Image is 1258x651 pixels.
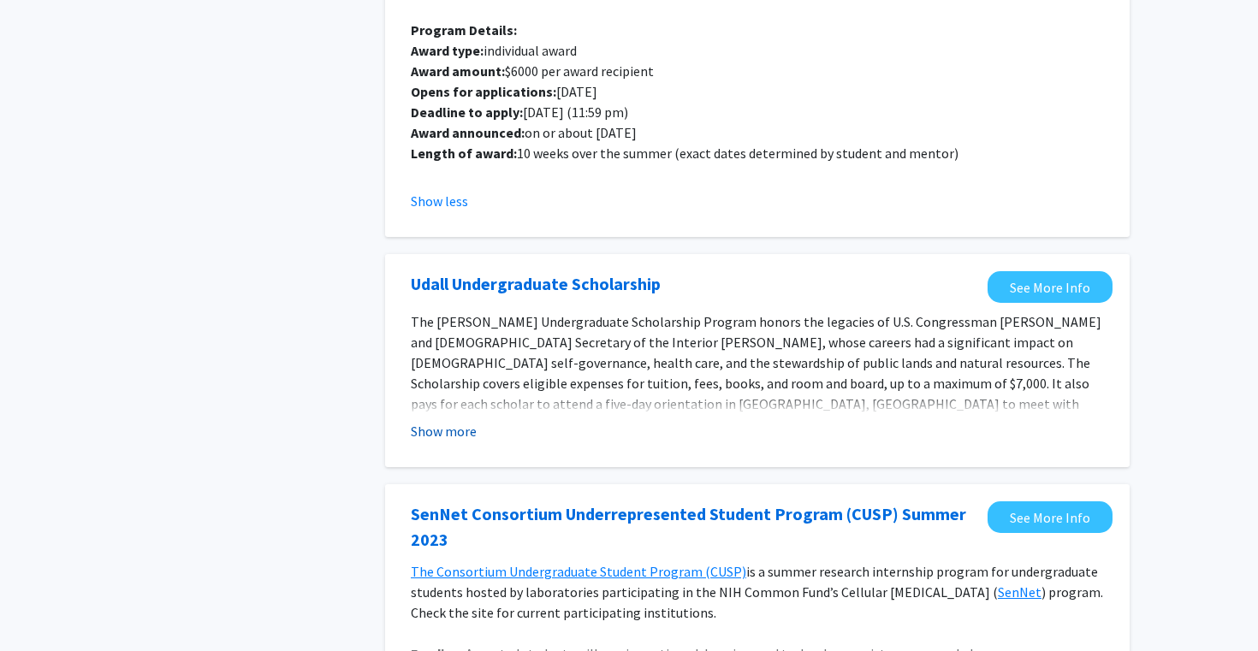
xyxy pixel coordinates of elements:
[411,102,1104,122] p: [DATE] (11:59 pm)
[411,40,1104,61] p: individual award
[988,271,1113,303] a: Opens in a new tab
[411,501,979,553] a: Opens in a new tab
[411,61,1104,81] p: $6000 per award recipient
[411,21,517,38] strong: Program Details:
[411,191,468,211] button: Show less
[411,145,517,162] strong: Length of award:
[411,143,1104,163] p: 10 weeks over the summer (exact dates determined by student and mentor)
[411,421,477,441] button: Show more
[411,124,525,141] strong: Award announced:
[988,501,1113,533] a: Opens in a new tab
[411,313,1101,453] span: The [PERSON_NAME] Undergraduate Scholarship Program honors the legacies of U.S. Congressman [PERS...
[411,104,523,121] strong: Deadline to apply:
[411,81,1104,102] p: [DATE]
[411,62,505,80] strong: Award amount:
[411,42,484,59] strong: Award type:
[998,583,1041,601] a: SenNet
[411,122,1104,143] p: on or about [DATE]
[411,83,556,100] strong: Opens for applications:
[411,271,661,297] a: Opens in a new tab
[411,563,746,580] a: The Consortium Undergraduate Student Program (CUSP)
[411,561,1104,623] p: is a summer research internship program for undergraduate students hosted by laboratories partici...
[13,574,73,638] iframe: Chat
